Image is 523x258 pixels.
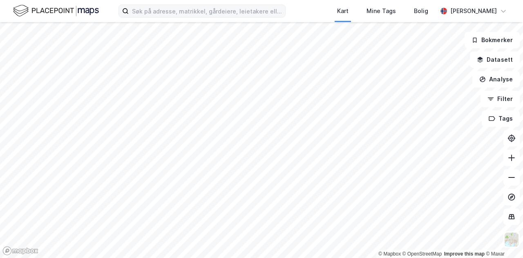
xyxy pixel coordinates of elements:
[367,6,396,16] div: Mine Tags
[482,219,523,258] iframe: Chat Widget
[414,6,428,16] div: Bolig
[129,5,285,17] input: Søk på adresse, matrikkel, gårdeiere, leietakere eller personer
[13,4,99,18] img: logo.f888ab2527a4732fd821a326f86c7f29.svg
[450,6,497,16] div: [PERSON_NAME]
[337,6,349,16] div: Kart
